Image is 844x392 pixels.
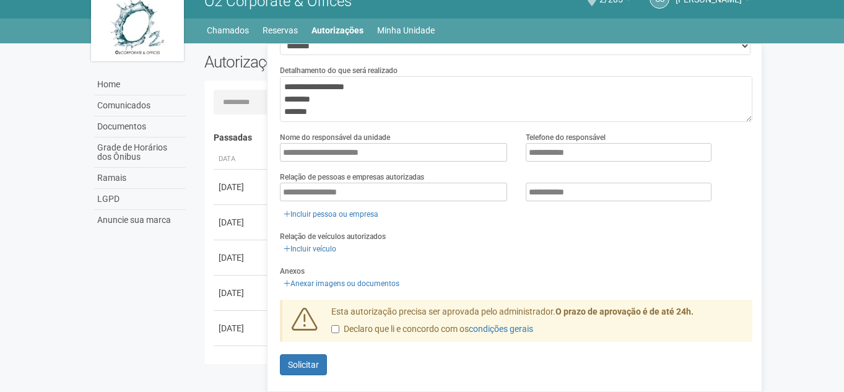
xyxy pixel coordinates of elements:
[219,251,264,264] div: [DATE]
[214,149,269,170] th: Data
[94,137,186,168] a: Grade de Horários dos Ônibus
[280,172,424,183] label: Relação de pessoas e empresas autorizadas
[219,287,264,299] div: [DATE]
[280,65,398,76] label: Detalhamento do que será realizado
[219,181,264,193] div: [DATE]
[555,307,694,316] strong: O prazo de aprovação é de até 24h.
[526,132,606,143] label: Telefone do responsável
[280,207,382,221] a: Incluir pessoa ou empresa
[469,324,533,334] a: condições gerais
[219,216,264,229] div: [DATE]
[204,53,469,71] h2: Autorizações
[94,210,186,230] a: Anuncie sua marca
[94,189,186,210] a: LGPD
[94,95,186,116] a: Comunicados
[94,74,186,95] a: Home
[219,322,264,334] div: [DATE]
[331,325,339,333] input: Declaro que li e concordo com oscondições gerais
[280,132,390,143] label: Nome do responsável da unidade
[311,22,363,39] a: Autorizações
[331,323,533,336] label: Declaro que li e concordo com os
[263,22,298,39] a: Reservas
[280,354,327,375] button: Solicitar
[94,116,186,137] a: Documentos
[322,306,753,342] div: Esta autorização precisa ser aprovada pelo administrador.
[377,22,435,39] a: Minha Unidade
[288,360,319,370] span: Solicitar
[280,242,340,256] a: Incluir veículo
[280,277,403,290] a: Anexar imagens ou documentos
[207,22,249,39] a: Chamados
[280,231,386,242] label: Relação de veículos autorizados
[94,168,186,189] a: Ramais
[280,266,305,277] label: Anexos
[214,133,744,142] h4: Passadas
